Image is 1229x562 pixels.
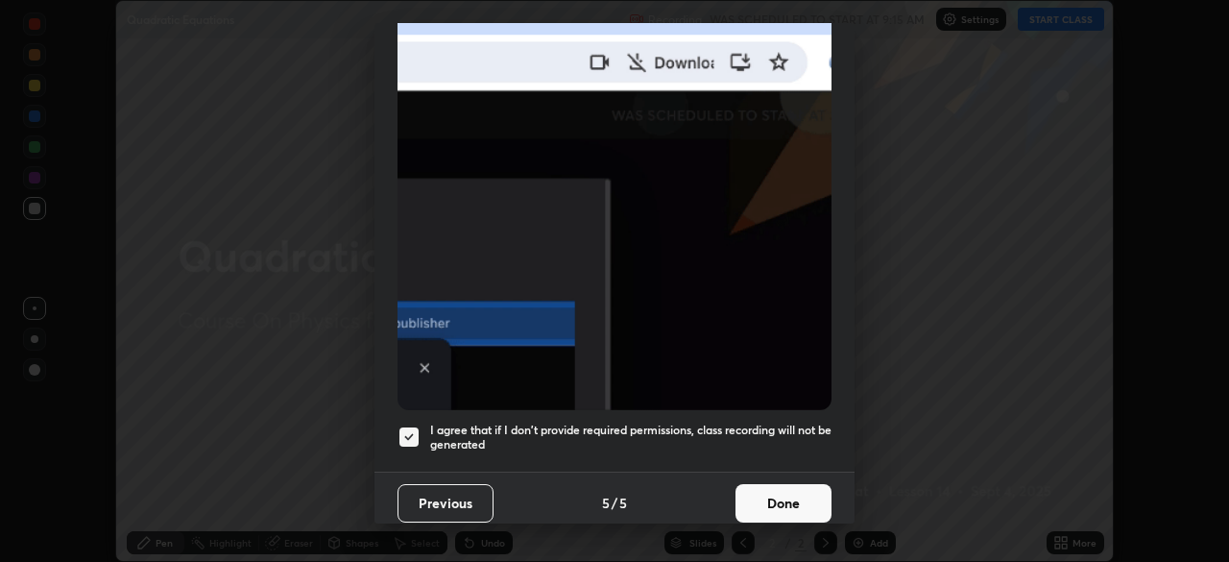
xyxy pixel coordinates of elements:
[398,484,494,523] button: Previous
[612,493,617,513] h4: /
[619,493,627,513] h4: 5
[602,493,610,513] h4: 5
[430,423,831,452] h5: I agree that if I don't provide required permissions, class recording will not be generated
[735,484,831,523] button: Done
